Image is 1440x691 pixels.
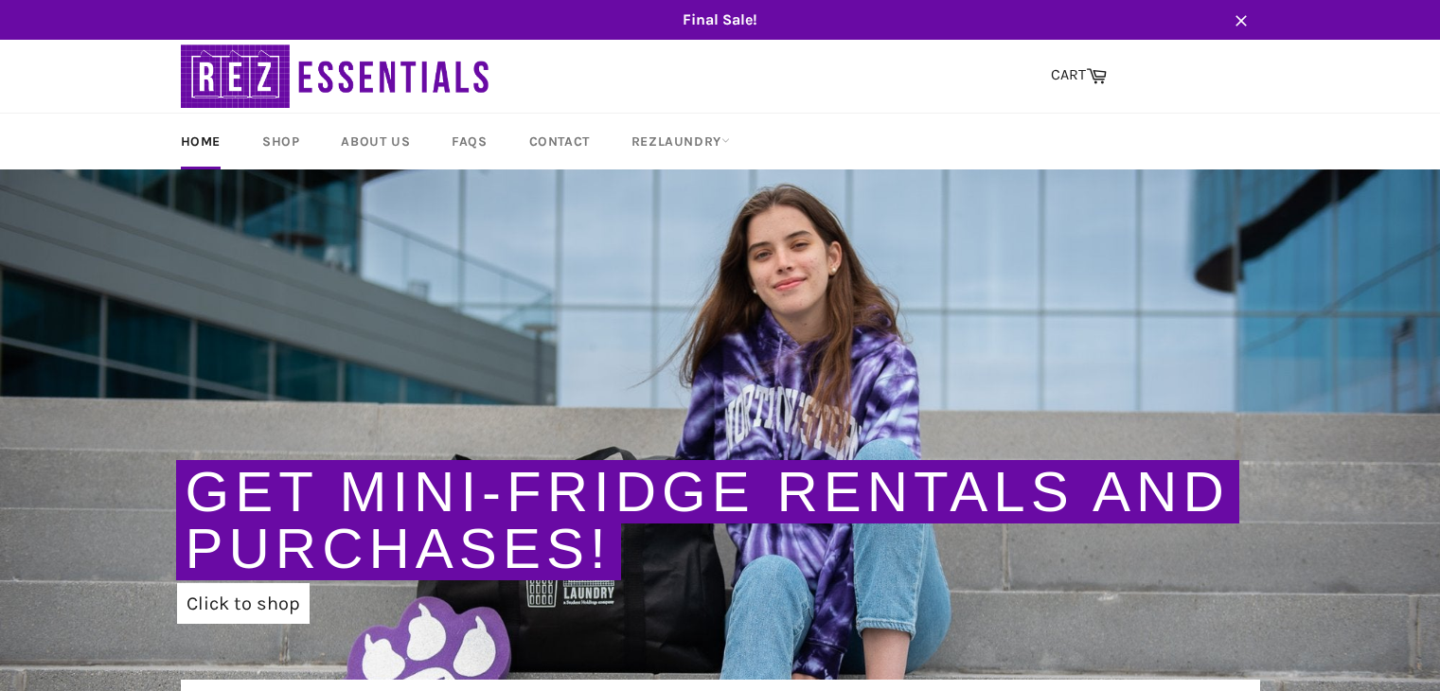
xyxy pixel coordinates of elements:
a: Shop [243,114,318,169]
a: FAQs [433,114,506,169]
a: Contact [510,114,609,169]
a: CART [1041,56,1116,96]
a: About Us [322,114,429,169]
a: Home [162,114,240,169]
a: RezLaundry [613,114,749,169]
a: Get Mini-Fridge Rentals and Purchases! [186,460,1230,580]
span: Final Sale! [162,9,1279,30]
a: Click to shop [177,583,310,624]
img: RezEssentials [181,40,493,113]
